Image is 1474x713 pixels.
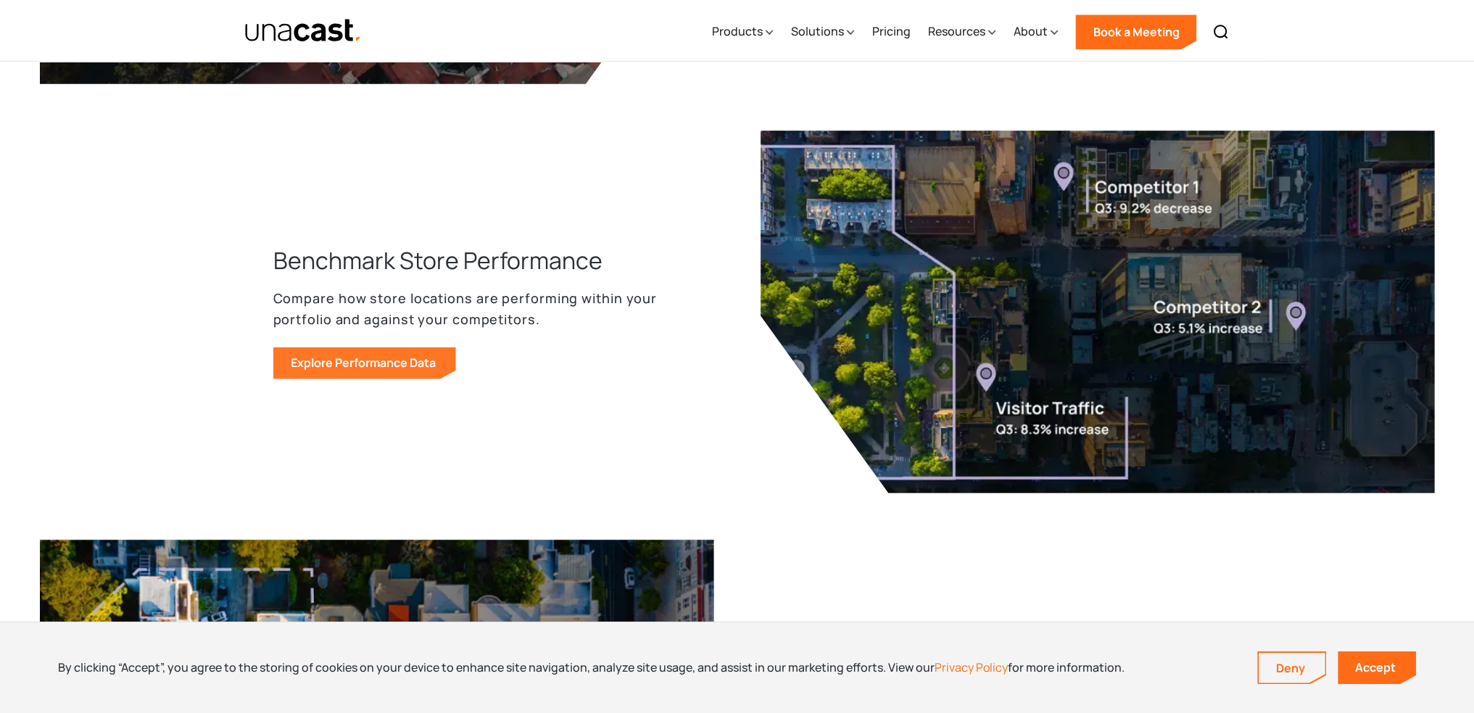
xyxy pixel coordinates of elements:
[790,22,843,40] div: Solutions
[935,659,1008,675] a: Privacy Policy
[1013,2,1058,62] div: About
[1212,23,1230,41] img: Search icon
[58,659,1125,675] div: By clicking “Accept”, you agree to the storing of cookies on your device to enhance site navigati...
[871,2,910,62] a: Pricing
[1013,22,1047,40] div: About
[273,244,603,276] h3: Benchmark Store Performance
[927,2,995,62] div: Resources
[244,18,363,44] img: Unacast text logo
[273,347,456,379] a: Explore Performance Data
[1075,15,1196,49] a: Book a Meeting
[711,22,762,40] div: Products
[1259,653,1325,683] a: Deny
[244,18,363,44] a: home
[1338,651,1416,684] a: Accept
[927,22,985,40] div: Resources
[711,2,773,62] div: Products
[273,288,668,330] p: Compare how store locations are performing within your portfolio and against your competitors.
[790,2,854,62] div: Solutions
[761,131,1435,493] img: bird's eye view of the city. Competitor 1, Competitor 2. and Visitor Traffic outlined with info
